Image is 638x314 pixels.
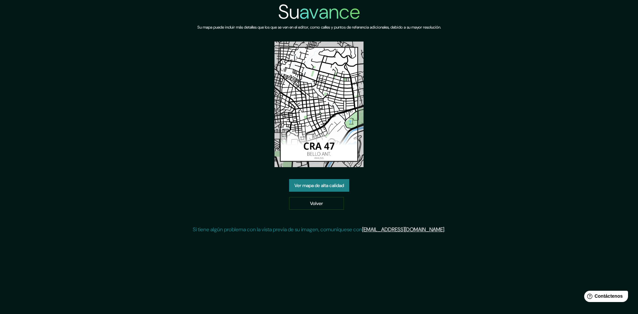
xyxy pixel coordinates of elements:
a: [EMAIL_ADDRESS][DOMAIN_NAME] [362,226,444,233]
a: Volver [289,197,344,210]
img: vista previa del mapa creado [274,42,364,167]
font: Ver mapa de alta calidad [294,182,344,188]
font: Volver [310,200,323,206]
font: . [444,226,445,233]
iframe: Lanzador de widgets de ayuda [579,288,631,307]
a: Ver mapa de alta calidad [289,179,349,192]
font: Su mapa puede incluir más detalles que los que se ven en el editor, como calles y puntos de refer... [197,25,441,30]
font: Si tiene algún problema con la vista previa de su imagen, comuníquese con [193,226,362,233]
